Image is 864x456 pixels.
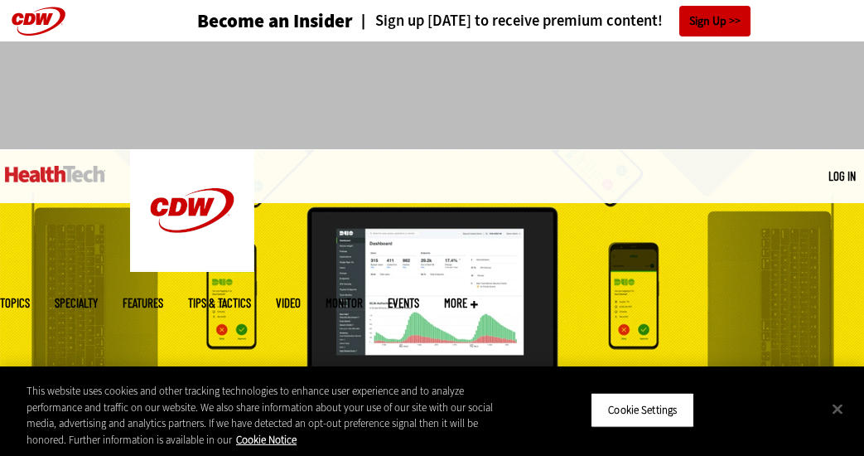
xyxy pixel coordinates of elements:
[197,12,353,31] a: Become an Insider
[131,58,734,133] iframe: advertisement
[591,393,694,428] button: Cookie Settings
[55,297,98,309] span: Specialty
[819,391,856,427] button: Close
[236,432,297,446] a: More information about your privacy
[188,297,251,309] a: Tips & Tactics
[388,297,419,309] a: Events
[326,297,363,309] a: MonITor
[130,259,254,276] a: CDW
[353,13,663,29] a: Sign up [DATE] to receive premium content!
[27,383,519,448] div: This website uses cookies and other tracking technologies to enhance user experience and to analy...
[130,149,254,272] img: Home
[5,166,105,182] img: Home
[828,167,856,185] div: User menu
[444,297,478,309] span: More
[123,297,163,309] a: Features
[276,297,301,309] a: Video
[828,168,856,183] a: Log in
[679,6,751,36] a: Sign Up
